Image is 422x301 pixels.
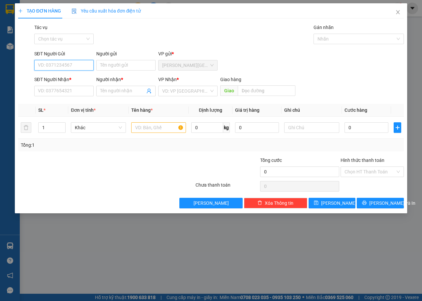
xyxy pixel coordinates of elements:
button: [PERSON_NAME] [179,198,243,208]
span: SL [38,107,44,113]
span: CR : [5,43,15,50]
button: Close [389,3,407,22]
span: Nhận: [77,6,93,13]
span: Đơn vị tính [71,107,96,113]
span: [PERSON_NAME] [194,199,229,207]
div: SĐT Người Nhận [34,76,94,83]
span: kg [223,122,230,133]
img: icon [72,9,77,14]
div: 30.000 [5,43,74,50]
div: Chưa thanh toán [195,181,259,193]
div: [PERSON_NAME][GEOGRAPHIC_DATA] [6,6,73,21]
div: VP gửi [158,50,218,57]
span: Tên hàng [131,107,153,113]
div: Người nhận [96,76,156,83]
label: Tác vụ [34,25,47,30]
div: 0967743924 [6,29,73,39]
input: 0 [235,122,279,133]
div: Người gửi [96,50,156,57]
div: [PERSON_NAME] [77,14,130,21]
span: Khác [75,123,122,133]
div: Tổng: 1 [21,141,164,149]
span: Giao [220,85,238,96]
span: printer [362,200,367,206]
button: plus [394,122,401,133]
span: delete [257,200,262,206]
span: Tổng cước [260,158,282,163]
input: VD: Bàn, Ghế [131,122,186,133]
span: Định lượng [199,107,222,113]
input: Ghi Chú [284,122,339,133]
span: Yêu cầu xuất hóa đơn điện tử [72,8,141,14]
span: [PERSON_NAME] và In [369,199,415,207]
button: deleteXóa Thông tin [244,198,307,208]
span: plus [394,125,401,130]
button: delete [21,122,31,133]
span: close [395,10,401,15]
span: Giao hàng [220,77,241,82]
th: Ghi chú [282,104,342,117]
span: Dương Minh Châu [162,60,214,70]
span: plus [18,9,23,13]
span: Cước hàng [345,107,367,113]
label: Hình thức thanh toán [341,158,384,163]
label: Gán nhãn [314,25,334,30]
input: Dọc đường [238,85,295,96]
button: save[PERSON_NAME] [309,198,356,208]
span: Giá trị hàng [235,107,259,113]
span: TẠO ĐƠN HÀNG [18,8,61,14]
div: 0822559637 [77,21,130,31]
span: Xóa Thông tin [265,199,293,207]
span: [PERSON_NAME] [321,199,356,207]
button: printer[PERSON_NAME] và In [357,198,404,208]
div: SĐT Người Gửi [34,50,94,57]
span: user-add [146,88,152,94]
span: Gửi: [6,6,16,13]
div: THỦY [6,21,73,29]
div: An Sương [77,6,130,14]
span: save [314,200,318,206]
span: VP Nhận [158,77,177,82]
